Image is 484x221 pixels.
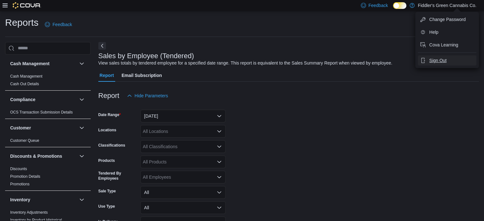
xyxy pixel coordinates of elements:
h3: Inventory [10,197,30,203]
button: Inventory [10,197,77,203]
label: Locations [98,128,116,133]
span: Cova Learning [429,42,458,48]
input: Dark Mode [393,2,406,9]
span: Change Password [429,16,466,23]
h3: Sales by Employee (Tendered) [98,52,194,60]
a: Customer Queue [10,138,39,143]
span: Cash Out Details [10,81,39,86]
button: All [140,201,226,214]
label: Sale Type [98,189,116,194]
button: Cova Learning [418,40,476,50]
label: Classifications [98,143,125,148]
span: Inventory Adjustments [10,210,48,215]
div: Compliance [5,108,91,119]
button: Change Password [418,14,476,24]
span: Feedback [368,2,388,9]
span: Promotion Details [10,174,40,179]
button: Open list of options [217,144,222,149]
label: Products [98,158,115,163]
p: Fiddler's Green Cannabis Co. [418,2,476,9]
img: Cova [13,2,41,9]
a: OCS Transaction Submission Details [10,110,73,114]
button: Customer [10,125,77,131]
h3: Compliance [10,96,35,103]
h3: Cash Management [10,60,50,67]
a: Feedback [42,18,74,31]
button: [DATE] [140,110,226,122]
button: All [140,186,226,199]
button: Open list of options [217,175,222,180]
div: Cash Management [5,73,91,90]
h3: Customer [10,125,31,131]
span: Email Subscription [122,69,162,82]
label: Tendered By Employees [98,171,138,181]
button: Customer [78,124,86,132]
h1: Reports [5,16,39,29]
button: Hide Parameters [124,89,171,102]
div: Customer [5,137,91,147]
button: Open list of options [217,159,222,164]
span: Feedback [53,21,72,28]
span: Sign Out [429,57,446,64]
label: Date Range [98,112,121,117]
div: View sales totals by tendered employee for a specified date range. This report is equivalent to t... [98,60,392,66]
button: Inventory [78,196,86,204]
a: Cash Management [10,74,42,79]
button: Help [418,27,476,37]
a: Promotion Details [10,174,40,179]
a: Inventory Adjustments [10,210,48,215]
button: Cash Management [78,60,86,67]
button: Compliance [10,96,77,103]
span: Hide Parameters [135,93,168,99]
span: Report [100,69,114,82]
button: Sign Out [418,55,476,66]
button: Discounts & Promotions [10,153,77,159]
a: Discounts [10,167,27,171]
a: Cash Out Details [10,82,39,86]
h3: Report [98,92,119,100]
span: Discounts [10,166,27,171]
button: Next [98,42,106,50]
button: Open list of options [217,129,222,134]
h3: Discounts & Promotions [10,153,62,159]
span: Customer Queue [10,138,39,143]
label: Use Type [98,204,115,209]
button: Cash Management [10,60,77,67]
a: Promotions [10,182,30,186]
div: Discounts & Promotions [5,165,91,190]
button: Discounts & Promotions [78,152,86,160]
span: Help [429,29,438,35]
button: Compliance [78,96,86,103]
